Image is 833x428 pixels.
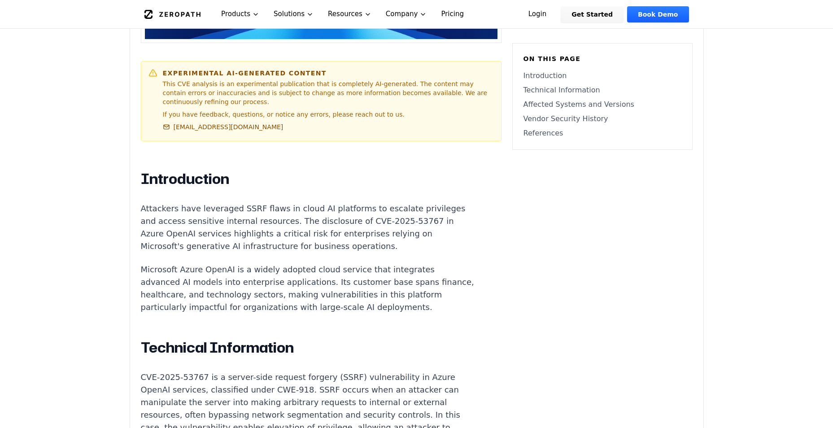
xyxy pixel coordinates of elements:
a: Get Started [561,6,624,22]
h2: Introduction [141,170,475,188]
a: Introduction [523,70,681,81]
a: References [523,128,681,139]
a: Vendor Security History [523,114,681,124]
a: Technical Information [523,85,681,96]
a: Affected Systems and Versions [523,99,681,110]
p: Attackers have leveraged SSRF flaws in cloud AI platforms to escalate privileges and access sensi... [141,202,475,253]
h6: On this page [523,54,681,63]
a: [EMAIL_ADDRESS][DOMAIN_NAME] [163,122,283,131]
h6: Experimental AI-Generated Content [163,69,494,78]
h2: Technical Information [141,339,475,357]
a: Login [518,6,558,22]
p: This CVE analysis is an experimental publication that is completely AI-generated. The content may... [163,79,494,106]
p: Microsoft Azure OpenAI is a widely adopted cloud service that integrates advanced AI models into ... [141,263,475,314]
p: If you have feedback, questions, or notice any errors, please reach out to us. [163,110,494,119]
a: Book Demo [627,6,689,22]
